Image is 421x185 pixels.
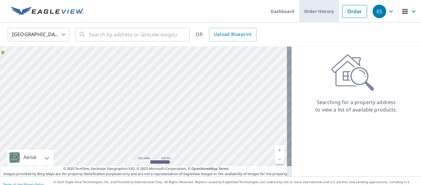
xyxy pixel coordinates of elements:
[275,155,284,164] a: Current Level 5, Zoom Out
[89,26,177,43] input: Search by address or latitude-longitude
[373,5,386,18] div: ES
[209,28,256,41] a: Upload Blueprint
[214,31,251,38] span: Upload Blueprint
[63,166,229,171] span: © 2025 TomTom, Earthstar Geographics SIO, © 2025 Microsoft Corporation, ©
[11,7,84,16] img: EV Logo
[7,150,53,165] div: Aerial
[219,166,229,171] a: Terms
[191,166,217,171] a: OpenStreetMap
[315,99,398,113] p: Searching for a property address to view a list of available products.
[196,28,257,41] div: OR
[342,5,367,18] a: Order
[275,145,284,155] a: Current Level 5, Zoom In
[8,26,69,43] div: [GEOGRAPHIC_DATA]
[22,150,38,165] div: Aerial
